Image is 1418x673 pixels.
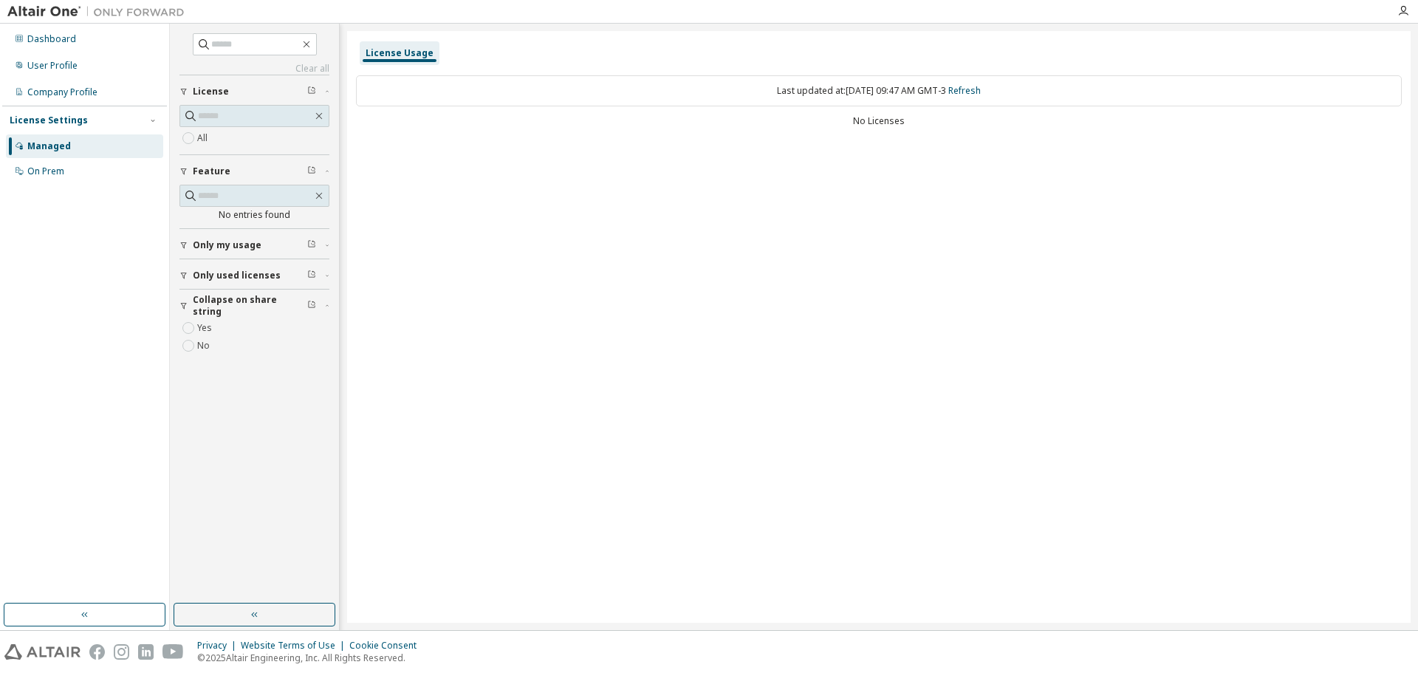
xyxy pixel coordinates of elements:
button: License [179,75,329,108]
label: Yes [197,319,215,337]
div: No Licenses [356,115,1402,127]
img: linkedin.svg [138,644,154,660]
span: Only my usage [193,239,261,251]
a: Clear all [179,63,329,75]
div: License Usage [366,47,434,59]
label: No [197,337,213,355]
div: Cookie Consent [349,640,425,652]
p: © 2025 Altair Engineering, Inc. All Rights Reserved. [197,652,425,664]
img: youtube.svg [162,644,184,660]
div: On Prem [27,165,64,177]
div: Last updated at: [DATE] 09:47 AM GMT-3 [356,75,1402,106]
span: Clear filter [307,86,316,98]
div: Privacy [197,640,241,652]
span: Feature [193,165,230,177]
button: Only used licenses [179,259,329,292]
div: User Profile [27,60,78,72]
span: Clear filter [307,165,316,177]
a: Refresh [948,84,981,97]
span: Only used licenses [193,270,281,281]
div: Dashboard [27,33,76,45]
button: Feature [179,155,329,188]
span: Clear filter [307,239,316,251]
span: Clear filter [307,300,316,312]
label: All [197,129,210,147]
div: No entries found [179,209,329,221]
img: altair_logo.svg [4,644,81,660]
span: License [193,86,229,98]
img: facebook.svg [89,644,105,660]
span: Clear filter [307,270,316,281]
img: Altair One [7,4,192,19]
div: Website Terms of Use [241,640,349,652]
span: Collapse on share string [193,294,307,318]
div: License Settings [10,115,88,126]
button: Collapse on share string [179,290,329,322]
div: Managed [27,140,71,152]
button: Only my usage [179,229,329,262]
img: instagram.svg [114,644,129,660]
div: Company Profile [27,86,97,98]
